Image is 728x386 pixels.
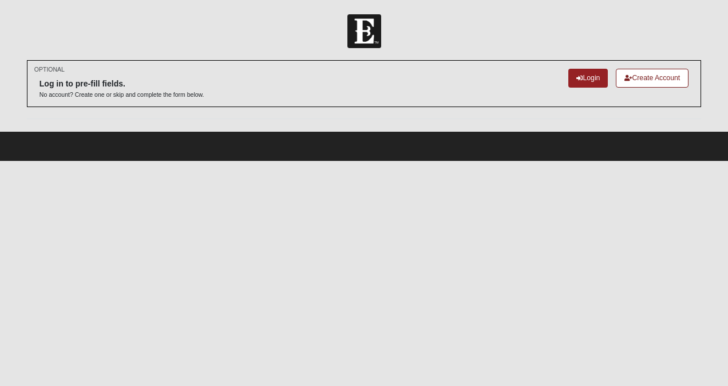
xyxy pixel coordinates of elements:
[568,69,608,88] a: Login
[39,79,204,89] h6: Log in to pre-fill fields.
[616,69,689,88] a: Create Account
[39,90,204,99] p: No account? Create one or skip and complete the form below.
[34,65,65,74] small: OPTIONAL
[347,14,381,48] img: Church of Eleven22 Logo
